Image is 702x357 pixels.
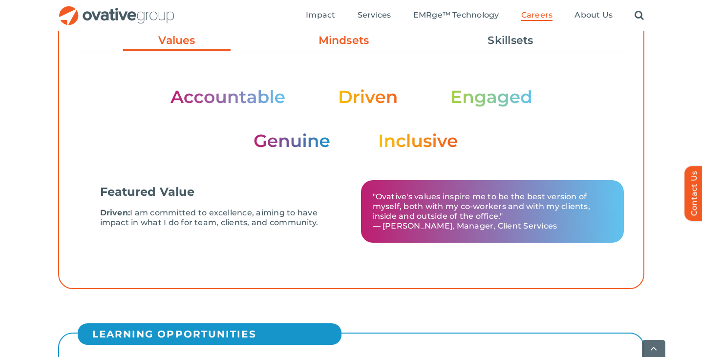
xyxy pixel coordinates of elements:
[521,10,553,21] a: Careers
[58,5,175,14] a: OG_Full_horizontal_RGB
[413,10,499,21] a: EMRge™ Technology
[100,208,130,217] b: Driven:
[92,328,337,340] h5: LEARNING OPPORTUNITIES
[290,32,398,49] a: Mindsets
[635,10,644,21] a: Search
[79,27,624,54] ul: Post Filters
[521,10,553,20] span: Careers
[413,10,499,20] span: EMRge™ Technology
[358,10,391,21] a: Services
[306,10,335,20] span: Impact
[123,32,231,54] a: Values
[457,32,564,49] a: Skillsets
[373,192,612,231] p: "Ovative's values inspire me to be the best version of myself, both with my co-workers and with m...
[574,10,613,21] a: About Us
[306,10,335,21] a: Impact
[100,208,340,228] p: I am committed to excellence, aiming to have impact in what I do for team, clients, and community.
[100,186,194,198] p: Featured Value
[170,88,532,149] img: Stats
[358,10,391,20] span: Services
[574,10,613,20] span: About Us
